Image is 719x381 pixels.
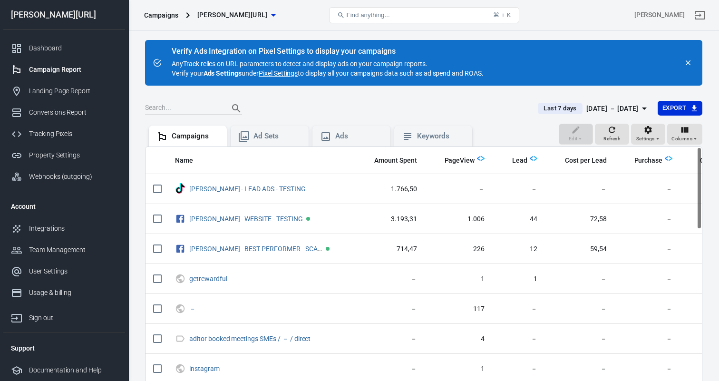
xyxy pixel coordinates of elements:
[622,274,673,284] span: －
[29,266,117,276] div: User Settings
[172,47,484,56] div: Verify Ads Integration on Pixel Settings to display your campaigns
[689,4,711,27] a: Sign out
[362,244,417,254] span: 714,47
[553,215,606,224] span: 72,58
[374,156,417,166] span: Amount Spent
[362,215,417,224] span: 3.193,31
[189,275,227,283] a: getrewardful
[29,150,117,160] div: Property Settings
[175,273,185,284] svg: UTM & Web Traffic
[500,156,527,166] span: Lead
[362,334,417,344] span: －
[3,218,125,239] a: Integrations
[667,124,702,145] button: Columns
[500,304,537,314] span: －
[658,101,702,116] button: Export
[622,185,673,194] span: －
[432,334,485,344] span: 4
[189,335,312,342] span: aditor booked meetings SMEs / － / direct
[145,102,221,115] input: Search...
[445,156,475,166] span: PageView
[553,155,606,166] span: The average cost for each "Lead" event
[175,156,205,166] span: Name
[172,131,219,141] div: Campaigns
[189,305,197,312] span: －
[335,131,383,141] div: Ads
[622,215,673,224] span: －
[3,102,125,123] a: Conversions Report
[3,303,125,329] a: Sign out
[3,337,125,360] li: Support
[3,80,125,102] a: Landing Page Report
[374,155,417,166] span: The estimated total amount of money you've spent on your campaign, ad set or ad during its schedule.
[681,56,695,69] button: close
[3,59,125,80] a: Campaign Report
[3,10,125,19] div: [PERSON_NAME][URL]
[500,244,537,254] span: 12
[189,365,221,372] span: instagram
[432,304,485,314] span: 117
[500,185,537,194] span: －
[553,244,606,254] span: 59,54
[259,68,298,78] a: Pixel Settings
[432,215,485,224] span: 1.006
[362,274,417,284] span: －
[553,334,606,344] span: －
[362,364,417,374] span: －
[636,135,655,143] span: Settings
[189,245,332,253] a: [PERSON_NAME] - BEST PERFORMER - SCALING
[417,131,465,141] div: Keywords
[432,156,475,166] span: PageView
[189,186,307,192] span: GLORYA - LEAD ADS - TESTING
[595,124,629,145] button: Refresh
[565,156,606,166] span: Cost per Lead
[553,304,606,314] span: －
[175,156,193,166] span: Name
[3,166,125,187] a: Webhooks (outgoing)
[530,101,657,117] button: Last 7 days[DATE] － [DATE]
[432,364,485,374] span: 1
[553,185,606,194] span: －
[29,288,117,298] div: Usage & billing
[194,6,279,24] button: [PERSON_NAME][URL]
[189,215,303,223] a: [PERSON_NAME] - WEBSITE - TESTING
[477,155,485,162] img: Logo
[29,86,117,96] div: Landing Page Report
[175,363,185,374] svg: UTM & Web Traffic
[189,245,324,252] span: GLORYA - BEST PERFORMER - SCALING
[432,244,485,254] span: 226
[189,185,306,193] a: [PERSON_NAME] - LEAD ADS - TESTING
[565,155,606,166] span: The average cost for each "Lead" event
[29,129,117,139] div: Tracking Pixels
[29,224,117,234] div: Integrations
[362,185,417,194] span: 1.766,50
[204,69,242,77] strong: Ads Settings
[172,48,484,78] div: AnyTrack relies on URL parameters to detect and display ads on your campaign reports. Verify your...
[500,334,537,344] span: －
[634,156,663,166] span: Purchase
[540,104,580,113] span: Last 7 days
[530,155,537,162] img: Logo
[500,364,537,374] span: －
[253,131,301,141] div: Ad Sets
[500,215,537,224] span: 44
[29,65,117,75] div: Campaign Report
[189,275,229,282] span: getrewardful
[175,333,185,344] svg: Direct
[306,217,310,221] span: Active
[665,155,672,162] img: Logo
[622,304,673,314] span: －
[500,274,537,284] span: 1
[671,135,692,143] span: Columns
[29,172,117,182] div: Webhooks (outgoing)
[3,38,125,59] a: Dashboard
[29,313,117,323] div: Sign out
[3,239,125,261] a: Team Management
[3,123,125,145] a: Tracking Pixels
[144,10,178,20] div: Campaigns
[29,245,117,255] div: Team Management
[175,213,185,225] svg: Facebook Ads
[175,303,185,314] svg: UTM & Web Traffic
[225,97,248,120] button: Search
[3,145,125,166] a: Property Settings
